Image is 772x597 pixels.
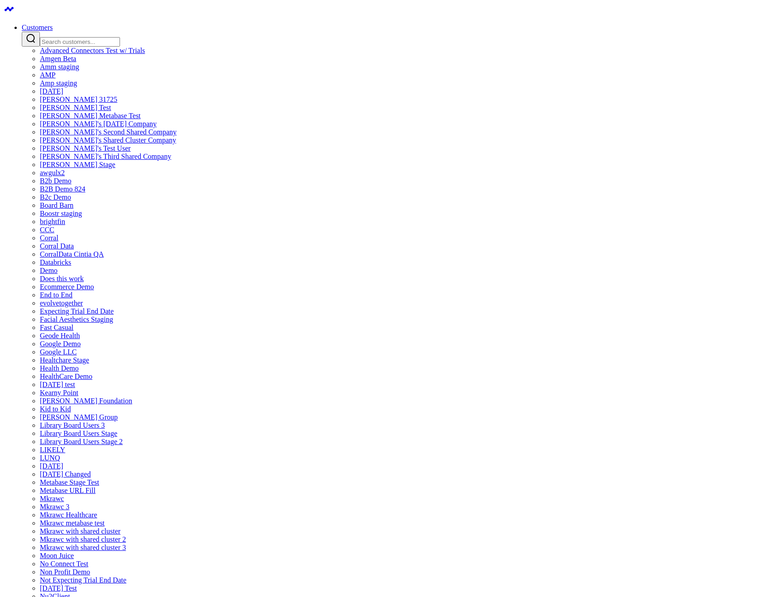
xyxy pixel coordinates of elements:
[40,568,90,576] a: Non Profit Demo
[40,153,171,160] a: [PERSON_NAME]'s Third Shared Company
[40,356,89,364] a: Healtchare Stage
[40,413,118,421] a: [PERSON_NAME] Group
[22,32,40,47] button: Search customers button
[40,37,120,47] input: Search customers input
[40,47,145,54] a: Advanced Connectors Test w/ Trials
[40,283,94,291] a: Ecommerce Demo
[40,242,74,250] a: Corral Data
[40,519,105,527] a: Mkrawc metabase test
[40,275,84,282] a: Does this work
[40,511,97,519] a: Mkrawc Healthcare
[40,234,58,242] a: Corral
[22,24,53,31] a: Customers
[40,96,117,103] a: [PERSON_NAME] 31725
[40,104,111,111] a: [PERSON_NAME] Test
[40,210,82,217] a: Boostr staging
[40,161,115,168] a: [PERSON_NAME] Stage
[40,63,79,71] a: Amm staging
[40,79,77,87] a: Amp staging
[40,332,80,339] a: Geode Health
[40,397,132,405] a: [PERSON_NAME] Foundation
[40,307,114,315] a: Expecting Trial End Date
[40,560,88,568] a: No Connect Test
[40,258,71,266] a: Databricks
[40,405,71,413] a: Kid to Kid
[40,324,73,331] a: Fast Casual
[40,185,85,193] a: B2B Demo 824
[40,136,176,144] a: [PERSON_NAME]'s Shared Cluster Company
[40,169,65,177] a: awgulx2
[40,535,126,543] a: Mkrawc with shared cluster 2
[40,112,141,119] a: [PERSON_NAME] Metabase Test
[40,177,72,185] a: B2b Demo
[40,381,75,388] a: [DATE] test
[40,487,96,494] a: Metabase URL Fill
[40,454,60,462] a: LUNQ
[40,267,58,274] a: Demo
[40,128,177,136] a: [PERSON_NAME]'s Second Shared Company
[40,552,74,559] a: Moon Juice
[40,462,63,470] a: [DATE]
[40,299,83,307] a: evolvetogether
[40,218,65,225] a: brightfin
[40,438,123,445] a: Library Board Users Stage 2
[40,503,69,511] a: Mkrawc 3
[40,87,63,95] a: [DATE]
[40,446,65,454] a: LIKELY
[40,226,54,234] a: CCC
[40,576,126,584] a: Not Expecting Trial End Date
[40,364,79,372] a: Health Demo
[40,71,56,79] a: AMP
[40,201,73,209] a: Board Barn
[40,55,76,62] a: Amgen Beta
[40,144,131,152] a: [PERSON_NAME]'s Test User
[40,478,99,486] a: Metabase Stage Test
[40,120,157,128] a: [PERSON_NAME]'s [DATE] Company
[40,250,104,258] a: CorralData Cintia QA
[40,373,92,380] a: HealthCare Demo
[40,584,77,592] a: [DATE] Test
[40,291,72,299] a: End to End
[40,193,71,201] a: B2c Demo
[40,315,113,323] a: Facial Aesthetics Staging
[40,470,91,478] a: [DATE] Changed
[40,421,105,429] a: Library Board Users 3
[40,527,120,535] a: Mkrawc with shared cluster
[40,348,77,356] a: Google LLC
[40,544,126,551] a: Mkrawc with shared cluster 3
[40,340,81,348] a: Google Demo
[40,389,78,396] a: Kearny Point
[40,430,117,437] a: Library Board Users Stage
[40,495,64,502] a: Mkrawc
